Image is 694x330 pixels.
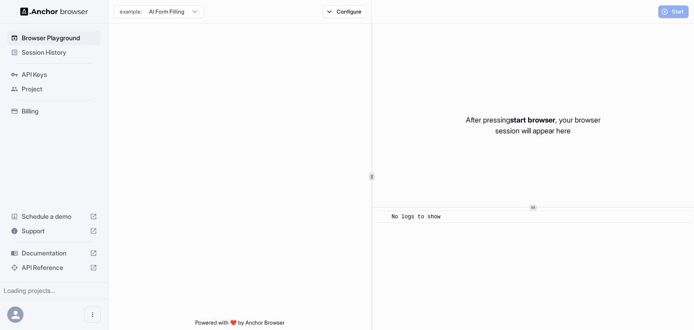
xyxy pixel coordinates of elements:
[195,319,285,330] span: Powered with ❤️ by Anchor Browser
[4,286,104,295] div: Loading projects...
[7,246,101,260] div: Documentation
[84,306,101,323] button: Open menu
[22,226,86,236] span: Support
[120,8,142,15] span: example:
[22,212,86,221] span: Schedule a demo
[22,85,97,94] span: Project
[510,115,555,124] span: start browser
[466,114,600,136] p: After pressing , your browser session will appear here
[323,5,366,18] button: Configure
[22,33,97,42] span: Browser Playground
[7,45,101,60] div: Session History
[22,48,97,57] span: Session History
[7,82,101,96] div: Project
[22,107,97,116] span: Billing
[7,260,101,275] div: API Reference
[22,70,97,79] span: API Keys
[7,209,101,224] div: Schedule a demo
[7,224,101,238] div: Support
[22,249,86,258] span: Documentation
[20,7,88,16] img: Anchor Logo
[22,263,86,272] span: API Reference
[380,212,385,222] span: ​
[7,67,101,82] div: API Keys
[7,31,101,45] div: Browser Playground
[392,214,441,220] span: No logs to show
[7,104,101,118] div: Billing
